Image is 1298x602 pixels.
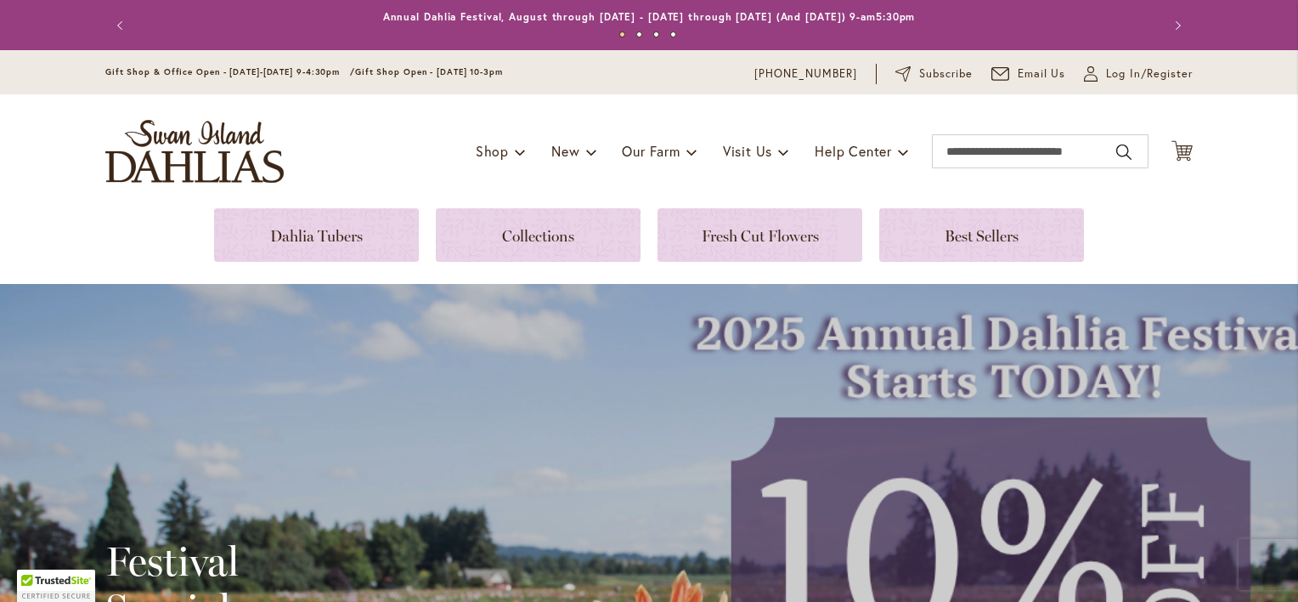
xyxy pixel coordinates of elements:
[619,31,625,37] button: 1 of 4
[355,66,503,77] span: Gift Shop Open - [DATE] 10-3pm
[551,142,579,160] span: New
[636,31,642,37] button: 2 of 4
[653,31,659,37] button: 3 of 4
[476,142,509,160] span: Shop
[1084,65,1193,82] a: Log In/Register
[815,142,892,160] span: Help Center
[919,65,973,82] span: Subscribe
[105,66,355,77] span: Gift Shop & Office Open - [DATE]-[DATE] 9-4:30pm /
[105,9,139,43] button: Previous
[622,142,680,160] span: Our Farm
[1159,9,1193,43] button: Next
[670,31,676,37] button: 4 of 4
[17,570,95,602] div: TrustedSite Certified
[991,65,1066,82] a: Email Us
[895,65,973,82] a: Subscribe
[1106,65,1193,82] span: Log In/Register
[105,120,284,183] a: store logo
[1018,65,1066,82] span: Email Us
[383,10,916,23] a: Annual Dahlia Festival, August through [DATE] - [DATE] through [DATE] (And [DATE]) 9-am5:30pm
[723,142,772,160] span: Visit Us
[754,65,857,82] a: [PHONE_NUMBER]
